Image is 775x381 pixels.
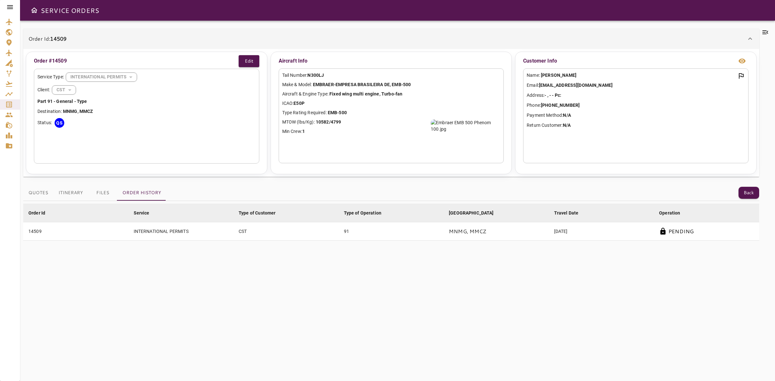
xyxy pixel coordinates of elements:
b: N [67,109,70,114]
td: INTERNATIONAL PERMITS [129,222,234,240]
p: Type Rating Required: [282,109,501,116]
b: M [70,109,74,114]
b: G [74,109,77,114]
div: Order Id:14509 [23,49,759,177]
p: Make & Model: [282,81,501,88]
b: [PHONE_NUMBER] [541,103,580,108]
div: Order Id:14509 [23,28,759,49]
b: [PERSON_NAME] [541,73,576,78]
span: Operation [659,209,688,217]
b: 14509 [50,35,67,42]
div: [GEOGRAPHIC_DATA] [449,209,494,217]
p: Status: [37,119,52,126]
p: Aircraft Info [279,55,504,67]
p: Customer Info [523,57,557,65]
b: M [63,109,67,114]
div: Service [134,209,150,217]
span: Type of Operation [344,209,390,217]
span: Order Id [28,209,54,217]
button: Itinerary [53,185,88,201]
td: 91 [339,222,444,240]
span: Service [134,209,158,217]
td: [DATE] [549,222,654,240]
b: E50P [294,101,305,106]
button: Files [88,185,117,201]
b: C [87,109,90,114]
h6: SERVICE ORDERS [41,5,99,15]
button: Back [739,187,759,199]
div: Operation [659,209,680,217]
div: Travel Date [554,209,579,217]
td: CST [233,222,339,240]
p: Address: [527,92,745,99]
button: Edit [239,55,259,67]
b: EMBRAER-EMPRESA BRASILEIRA DE, EMB-500 [313,82,411,87]
div: INTERNATIONAL PERMITS [66,68,137,85]
button: Order History [117,185,166,201]
b: 10582/4799 [316,119,341,125]
button: Quotes [23,185,53,201]
div: Client: [37,85,256,95]
button: Open drawer [28,4,41,17]
p: MTOW (lbs/Kg): [282,119,501,125]
div: basic tabs example [23,185,166,201]
span: Travel Date [554,209,587,217]
span: Type of Customer [239,209,284,217]
p: Return Customer: [527,122,745,129]
b: [EMAIL_ADDRESS][DOMAIN_NAME] [539,83,613,88]
p: Aircraft & Engine Type: [282,91,501,97]
div: 14509 [28,228,123,235]
div: Order Id [28,209,45,217]
button: view info [736,55,749,67]
p: Order #14509 [34,57,67,65]
p: Destination: [37,108,256,115]
b: - , - - Pc: [544,93,561,98]
div: INTERNATIONAL PERMITS [52,81,76,98]
b: Z [90,109,93,114]
b: 1 [302,129,305,134]
img: Embraer EMB 500 Phenom 100.jpg [431,119,502,132]
div: QS [55,118,64,128]
p: Phone: [527,102,745,109]
p: Min Crew: [282,128,501,135]
p: MNMG, MMCZ [449,227,487,235]
b: N/A [563,123,571,128]
b: , [77,109,78,114]
b: M [79,109,83,114]
b: M [83,109,87,114]
p: Order Id: [28,35,67,43]
div: Service Type: [37,72,256,82]
p: Name: [527,72,745,79]
div: Type of Customer [239,209,275,217]
span: [GEOGRAPHIC_DATA] [449,209,502,217]
p: Email: [527,82,745,89]
b: EMB-500 [328,110,347,115]
b: N300LJ [307,73,324,78]
p: Part 91 - General - Type [37,98,256,105]
p: Payment Method: [527,112,745,119]
p: PENDING [668,227,694,235]
b: N/A [563,113,571,118]
div: Type of Operation [344,209,382,217]
p: ICAO: [282,100,501,107]
p: Tail Number: [282,72,501,79]
b: Fixed wing multi engine, Turbo-fan [329,91,402,96]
